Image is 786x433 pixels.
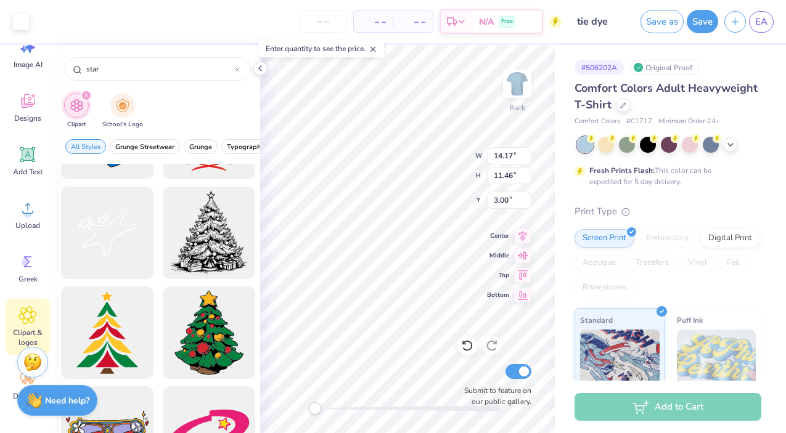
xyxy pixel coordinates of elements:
[14,60,43,70] span: Image AI
[259,40,384,57] div: Enter quantity to see the price.
[626,116,652,127] span: # C1717
[67,120,86,129] span: Clipart
[589,166,655,176] strong: Fresh Prints Flash:
[18,274,38,284] span: Greek
[575,81,758,112] span: Comfort Colors Adult Heavyweight T-Shirt
[110,139,180,154] button: filter button
[13,167,43,177] span: Add Text
[102,93,143,129] button: filter button
[487,270,509,280] span: Top
[227,142,264,152] span: Typography
[630,60,699,75] div: Original Proof
[641,10,684,33] button: Save as
[658,116,720,127] span: Minimum Order: 24 +
[755,15,768,29] span: EA
[580,330,660,391] img: Standard
[45,395,89,407] strong: Need help?
[681,254,715,272] div: Vinyl
[65,139,106,154] button: filter button
[589,165,741,187] div: This color can be expedited for 5 day delivery.
[575,60,624,75] div: # 506202A
[102,120,143,129] span: School's Logo
[677,330,756,391] img: Puff Ink
[677,314,703,326] span: Puff Ink
[14,113,41,123] span: Designs
[299,10,347,33] input: – –
[70,99,84,113] img: Clipart Image
[487,231,509,241] span: Center
[116,99,129,113] img: School's Logo Image
[479,15,494,28] span: N/A
[628,254,677,272] div: Transfers
[64,93,89,129] div: filter for Clipart
[575,254,624,272] div: Applique
[15,221,40,230] span: Upload
[575,116,620,127] span: Comfort Colors
[700,229,760,248] div: Digital Print
[64,93,89,129] button: filter button
[568,9,628,34] input: Untitled Design
[575,278,634,297] div: Rhinestones
[401,15,425,28] span: – –
[102,93,143,129] div: filter for School's Logo
[501,17,513,26] span: Free
[85,63,235,75] input: Try "Stars"
[487,251,509,261] span: Middle
[749,11,774,33] a: EA
[580,314,613,326] span: Standard
[719,254,748,272] div: Foil
[509,102,525,113] div: Back
[575,204,761,219] div: Print Type
[487,290,509,300] span: Bottom
[189,142,212,152] span: Grunge
[457,385,531,407] label: Submit to feature on our public gallery.
[505,71,530,96] img: Back
[71,142,100,152] span: All Styles
[115,142,174,152] span: Grunge Streetwear
[638,229,697,248] div: Embroidery
[687,10,718,33] button: Save
[184,139,218,154] button: filter button
[13,391,43,401] span: Decorate
[575,229,634,248] div: Screen Print
[309,402,321,415] div: Accessibility label
[361,15,386,28] span: – –
[221,139,270,154] button: filter button
[7,328,48,347] span: Clipart & logos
